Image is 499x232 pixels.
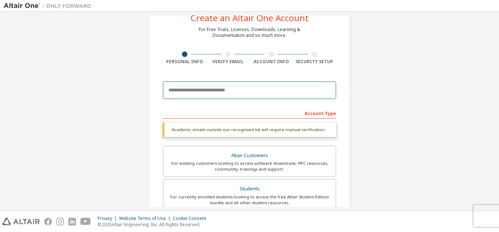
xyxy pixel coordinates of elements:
div: Account Type [163,107,336,119]
div: Account Info [249,59,293,65]
div: Personal Info [163,59,206,65]
div: For Free Trials, Licenses, Downloads, Learning & Documentation and so much more. [199,27,300,38]
div: Verify Email [206,59,250,65]
p: © 2025 Altair Engineering, Inc. All Rights Reserved. [98,221,210,228]
div: Academic emails outside our recognised list will require manual verification. [163,122,336,137]
img: linkedin.svg [68,218,76,225]
div: Create an Altair One Account [191,14,309,22]
div: Security Setup [293,59,336,65]
img: Altair One [4,2,95,9]
img: instagram.svg [56,218,64,225]
img: facebook.svg [44,218,52,225]
div: Altair Customers [168,151,331,161]
img: youtube.svg [80,218,91,225]
div: Privacy [98,216,119,221]
div: Website Terms of Use [119,216,173,221]
div: Cookie Consent [173,216,210,221]
div: For existing customers looking to access software downloads, HPC resources, community, trainings ... [168,160,331,172]
div: For currently enrolled students looking to access the free Altair Student Edition bundle and all ... [168,194,331,206]
img: altair_logo.svg [2,218,40,225]
div: Students [168,184,331,194]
